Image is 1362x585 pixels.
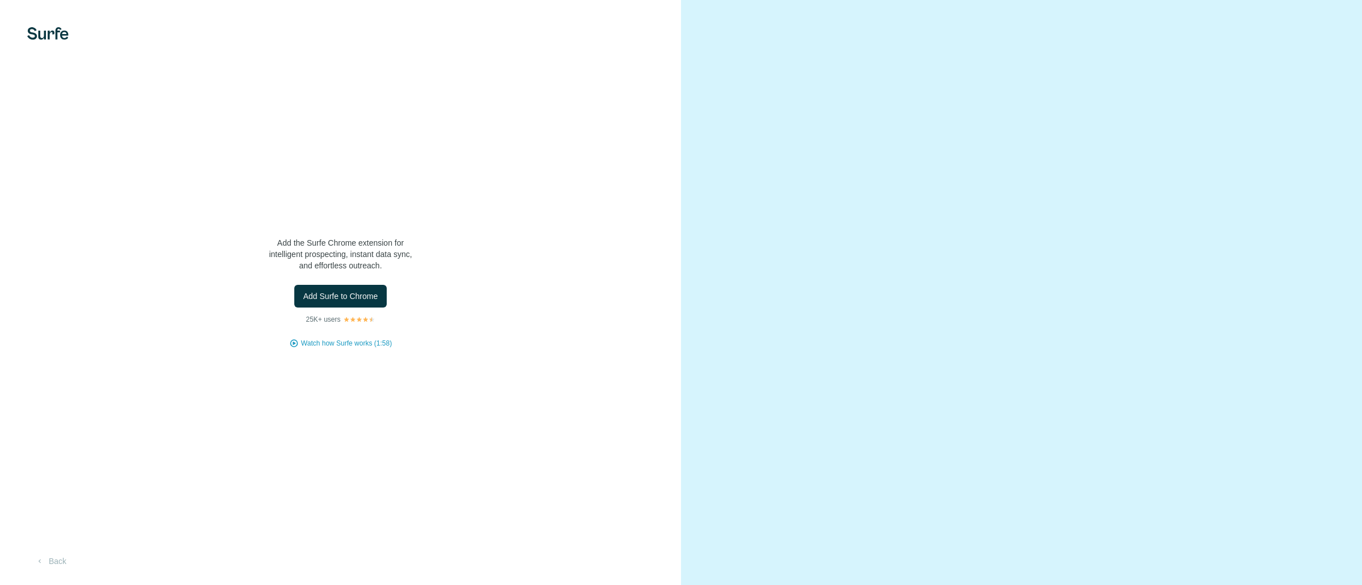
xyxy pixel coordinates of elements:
[306,314,340,325] p: 25K+ users
[303,291,378,302] span: Add Surfe to Chrome
[343,316,375,323] img: Rating Stars
[27,551,74,571] button: Back
[227,183,454,228] h1: Let’s bring Surfe to your LinkedIn
[27,27,69,40] img: Surfe's logo
[227,237,454,271] p: Add the Surfe Chrome extension for intelligent prospecting, instant data sync, and effortless out...
[301,338,392,348] button: Watch how Surfe works (1:58)
[294,285,387,308] button: Add Surfe to Chrome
